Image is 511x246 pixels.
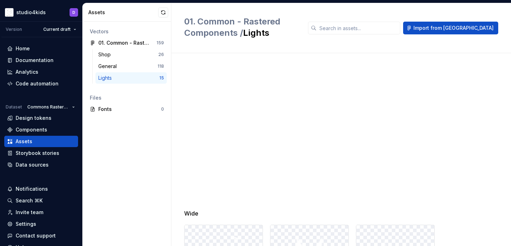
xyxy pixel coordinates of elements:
[24,102,78,112] button: Commons Rastered
[413,24,494,32] span: Import from [GEOGRAPHIC_DATA]
[4,66,78,78] a: Analytics
[184,209,198,218] span: Wide
[98,39,151,46] div: 01. Common - Rastered Components
[16,114,51,122] div: Design tokens
[4,207,78,218] a: Invite team
[158,52,164,57] div: 26
[6,27,22,32] div: Version
[43,27,71,32] span: Current draft
[87,104,167,115] a: Fonts0
[40,24,79,34] button: Current draft
[161,106,164,112] div: 0
[98,74,115,82] div: Lights
[16,57,54,64] div: Documentation
[16,220,36,228] div: Settings
[4,55,78,66] a: Documentation
[98,106,161,113] div: Fonts
[27,104,69,110] span: Commons Rastered
[4,124,78,135] a: Components
[16,161,49,168] div: Data sources
[184,16,300,39] h2: Lights
[16,80,59,87] div: Code automation
[16,197,43,204] div: Search ⌘K
[16,209,43,216] div: Invite team
[88,9,158,16] div: Assets
[98,51,114,58] div: Shop
[87,37,167,49] a: 01. Common - Rastered Components159
[4,112,78,124] a: Design tokens
[95,61,167,72] a: General118
[95,49,167,60] a: Shop26
[4,230,78,241] button: Contact support
[4,136,78,147] a: Assets
[16,185,48,192] div: Notifications
[4,195,78,206] button: Search ⌘K
[4,147,78,159] a: Storybook stories
[159,75,164,81] div: 15
[4,159,78,170] a: Data sources
[90,94,164,101] div: Files
[16,138,32,145] div: Assets
[16,150,59,157] div: Storybook stories
[72,10,75,15] div: D
[1,5,81,20] button: studio4kidsD
[156,40,164,46] div: 159
[95,72,167,84] a: Lights15
[4,78,78,89] a: Code automation
[16,232,56,239] div: Contact support
[4,218,78,230] a: Settings
[403,22,498,34] button: Import from [GEOGRAPHIC_DATA]
[4,43,78,54] a: Home
[184,16,280,38] span: 01. Common - Rastered Components /
[16,68,38,76] div: Analytics
[4,183,78,195] button: Notifications
[317,22,400,34] input: Search in assets...
[16,9,46,16] div: studio4kids
[16,126,47,133] div: Components
[90,28,164,35] div: Vectors
[5,8,13,17] img: f1dd3a2a-5342-4756-bcfa-e9eec4c7fc0d.png
[158,63,164,69] div: 118
[16,45,30,52] div: Home
[98,63,120,70] div: General
[6,104,22,110] div: Dataset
